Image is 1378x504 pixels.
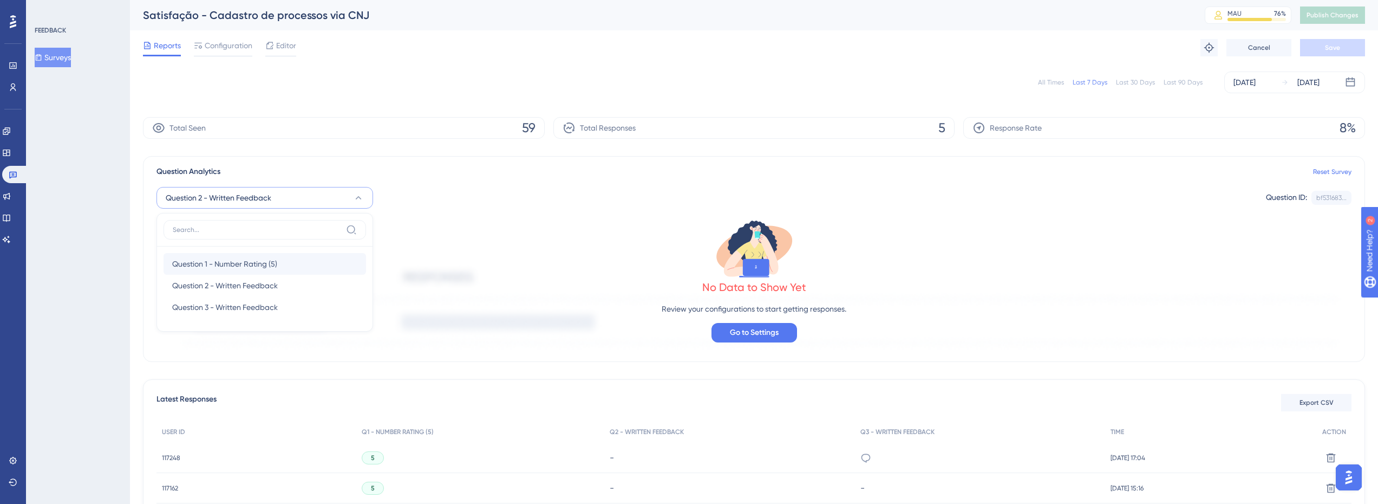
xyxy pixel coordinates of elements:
span: 8% [1340,119,1356,137]
div: [DATE] [1233,76,1256,89]
span: Export CSV [1299,398,1334,407]
span: Latest Responses [156,393,217,412]
button: Save [1300,39,1365,56]
div: - [610,483,850,493]
span: Response Rate [990,121,1042,134]
div: Question ID: [1266,191,1307,205]
button: Question 2 - Written Feedback [156,187,373,209]
div: 76 % [1274,9,1286,18]
div: FEEDBACK [35,26,66,35]
span: Question 3 - Written Feedback [172,301,278,314]
span: Configuration [205,39,252,52]
span: Question Analytics [156,165,220,178]
div: [DATE] [1297,76,1320,89]
span: Editor [276,39,296,52]
span: Need Help? [25,3,68,16]
span: Q2 - WRITTEN FEEDBACK [610,428,684,436]
div: Satisfação - Cadastro de processos via CNJ [143,8,1178,23]
span: Reports [154,39,181,52]
span: ACTION [1322,428,1346,436]
span: Total Responses [580,121,636,134]
span: Cancel [1248,43,1270,52]
span: Go to Settings [730,326,779,339]
span: TIME [1111,428,1124,436]
span: 117162 [162,484,178,493]
iframe: UserGuiding AI Assistant Launcher [1333,461,1365,494]
span: Q3 - WRITTEN FEEDBACK [860,428,935,436]
span: Total Seen [169,121,206,134]
span: 5 [371,454,375,462]
button: Question 1 - Number Rating (5) [164,253,366,275]
span: 117248 [162,454,180,462]
div: - [610,453,850,463]
button: Question 2 - Written Feedback [164,275,366,296]
p: Review your configurations to start getting responses. [662,302,846,315]
button: Publish Changes [1300,7,1365,24]
div: bf531683... [1316,193,1347,202]
input: Search... [173,225,342,234]
button: Surveys [35,48,71,67]
button: Question 3 - Written Feedback [164,296,366,318]
span: Question 2 - Written Feedback [172,279,278,292]
button: Cancel [1226,39,1291,56]
span: 5 [371,484,375,493]
span: Q1 - NUMBER RATING (5) [362,428,434,436]
button: Export CSV [1281,394,1351,411]
div: 2 [75,5,79,14]
div: All Times [1038,78,1064,87]
a: Reset Survey [1313,167,1351,176]
div: MAU [1227,9,1242,18]
div: - [860,483,1100,493]
button: Go to Settings [711,323,797,343]
span: [DATE] 17:04 [1111,454,1145,462]
div: Last 90 Days [1164,78,1203,87]
span: 59 [522,119,535,137]
span: USER ID [162,428,185,436]
div: Last 30 Days [1116,78,1155,87]
span: [DATE] 15:16 [1111,484,1144,493]
span: 5 [938,119,945,137]
span: Question 2 - Written Feedback [166,191,271,204]
span: Publish Changes [1307,11,1359,20]
div: Last 7 Days [1073,78,1107,87]
div: No Data to Show Yet [702,280,806,295]
span: Save [1325,43,1340,52]
span: Question 1 - Number Rating (5) [172,257,277,270]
